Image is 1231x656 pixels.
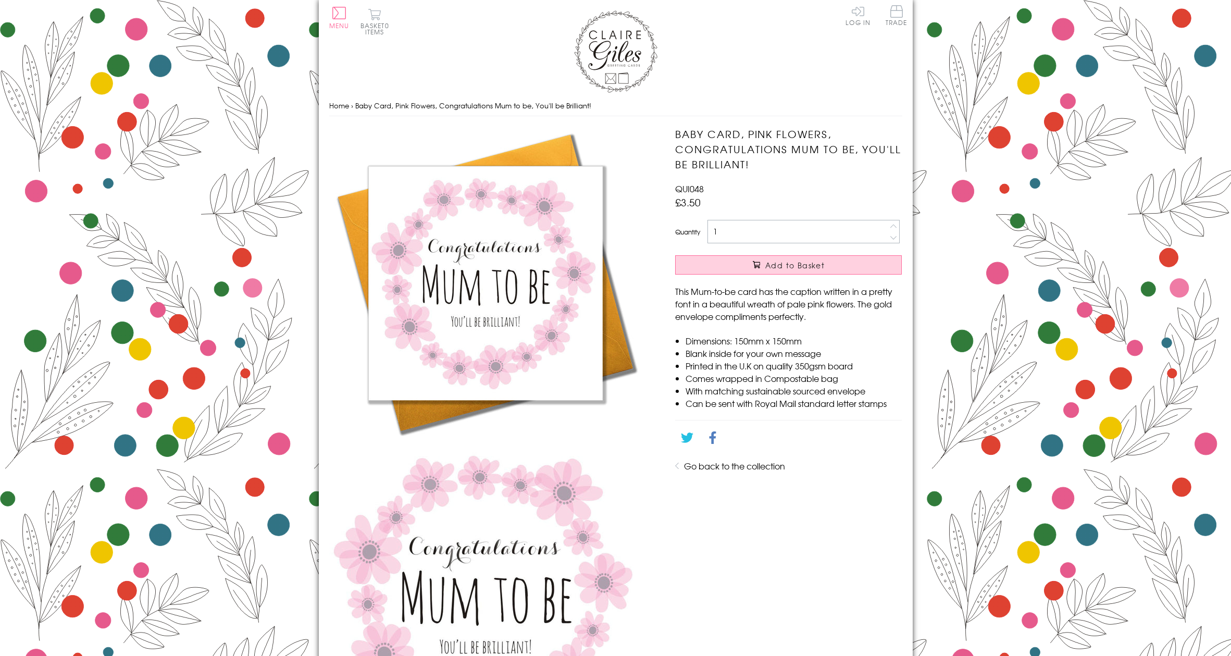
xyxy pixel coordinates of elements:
[686,397,902,410] li: Can be sent with Royal Mail standard letter stamps
[365,21,389,36] span: 0 items
[574,10,657,93] img: Claire Giles Greetings Cards
[675,227,700,237] label: Quantity
[886,5,907,26] span: Trade
[329,101,349,110] a: Home
[355,101,591,110] span: Baby Card, Pink Flowers, Congratulations Mum to be, You'll be Brilliant!
[765,260,825,270] span: Add to Basket
[686,335,902,347] li: Dimensions: 150mm x 150mm
[675,127,902,171] h1: Baby Card, Pink Flowers, Congratulations Mum to be, You'll be Brilliant!
[675,182,704,195] span: QUI048
[675,285,902,323] p: This Mum-to-be card has the caption written in a pretty font in a beautiful wreath of pale pink f...
[329,127,642,439] img: Baby Card, Pink Flowers, Congratulations Mum to be, You'll be Brilliant!
[329,21,350,30] span: Menu
[686,360,902,372] li: Printed in the U.K on quality 350gsm board
[329,95,902,117] nav: breadcrumbs
[686,347,902,360] li: Blank inside for your own message
[329,7,350,29] button: Menu
[845,5,871,26] a: Log In
[684,460,785,472] a: Go back to the collection
[686,385,902,397] li: With matching sustainable sourced envelope
[360,8,389,35] button: Basket0 items
[675,195,701,209] span: £3.50
[675,255,902,275] button: Add to Basket
[886,5,907,28] a: Trade
[686,372,902,385] li: Comes wrapped in Compostable bag
[351,101,353,110] span: ›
